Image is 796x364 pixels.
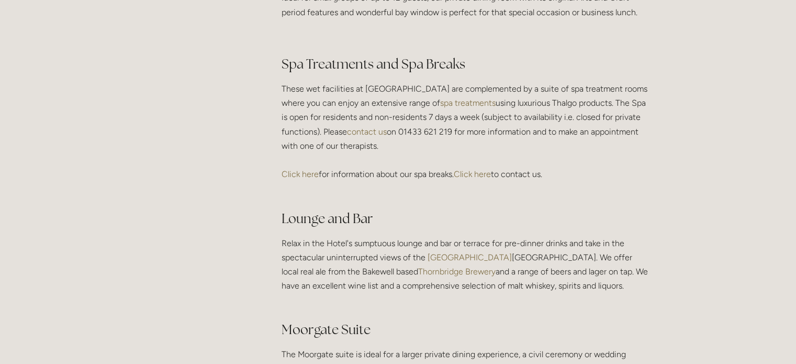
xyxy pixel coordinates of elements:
a: Thornbridge Brewery [418,266,496,276]
p: Relax in the Hotel's sumptuous lounge and bar or terrace for pre-dinner drinks and take in the sp... [282,236,648,307]
a: spa treatments [440,98,496,108]
h2: Spa Treatments and Spa Breaks [282,55,648,73]
p: These wet facilities at [GEOGRAPHIC_DATA] are complemented by a suite of spa treatment rooms wher... [282,82,648,196]
h2: Moorgate Suite [282,320,648,338]
a: Click here [454,169,491,179]
a: contact us [347,127,387,137]
a: Click here [282,169,319,179]
h2: Lounge and Bar [282,209,648,227]
a: [GEOGRAPHIC_DATA] [425,252,512,262]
